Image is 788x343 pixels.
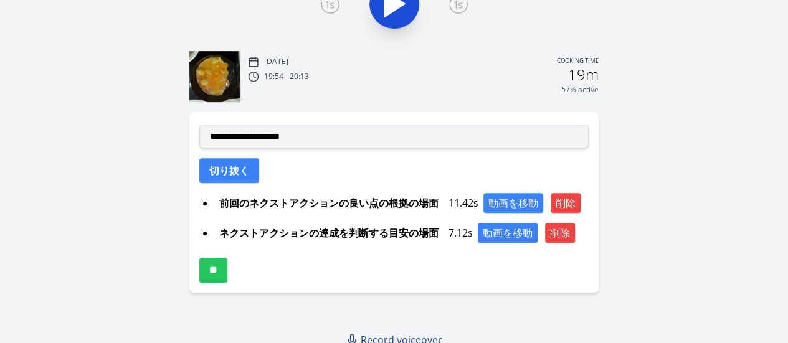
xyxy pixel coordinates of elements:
[557,56,599,67] p: Cooking time
[478,223,538,243] button: 動画を移動
[214,193,444,213] span: 前回のネクストアクションの良い点の根拠の場面
[551,193,581,213] button: 削除
[483,193,543,213] button: 動画を移動
[561,85,599,95] p: 57% active
[264,72,309,82] p: 19:54 - 20:13
[214,193,589,213] div: 11.42s
[264,57,288,67] p: [DATE]
[199,158,259,183] button: 切り抜く
[214,223,444,243] span: ネクストアクションの達成を判断する目安の場面
[214,223,589,243] div: 7.12s
[568,67,599,82] h2: 19m
[545,223,575,243] button: 削除
[189,51,240,102] img: 250913105508_thumb.jpeg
